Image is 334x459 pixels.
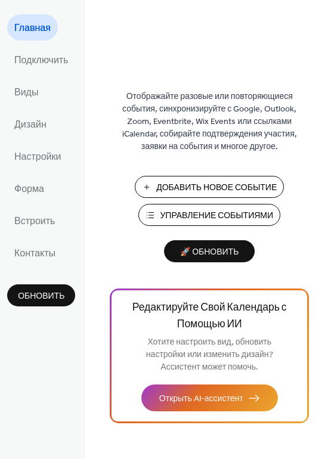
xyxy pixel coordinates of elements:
[7,240,63,266] a: Контакты
[146,334,273,376] span: Хотите настроить вид, обновить настройки или изменить дизайн? Ассистент может помочь.
[171,244,248,260] span: 🚀 Обновить
[138,204,280,226] button: Управление Событиями
[7,143,68,169] a: Настройки
[141,384,278,411] button: Открыть AI-ассистент
[14,244,55,263] span: Контакты
[14,180,44,199] span: Форма
[156,182,277,194] span: Добавить Новое Событие
[14,83,38,103] span: Виды
[111,91,308,153] span: Отображайте разовые или повторяющиеся события, синхронизируйте с Google, Outlook, Zoom, Eventbrit...
[135,176,284,198] button: Добавить Новое Событие
[14,19,51,38] span: Главная
[7,284,75,306] button: Обновить
[18,290,64,303] span: Обновить
[7,207,62,234] a: Встроить
[164,240,255,262] button: 🚀 Обновить
[14,148,61,167] span: Настройки
[160,210,273,222] span: Управление Событиями
[7,175,51,201] a: Форма
[7,46,75,73] a: Подключить
[7,111,54,137] a: Дизайн
[14,116,47,135] span: Дизайн
[128,300,291,333] span: Редактируйте Свой Календарь с Помощью ИИ
[7,79,45,105] a: Виды
[159,393,243,405] span: Открыть AI-ассистент
[14,51,68,70] span: Подключить
[14,212,55,231] span: Встроить
[7,14,58,41] a: Главная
